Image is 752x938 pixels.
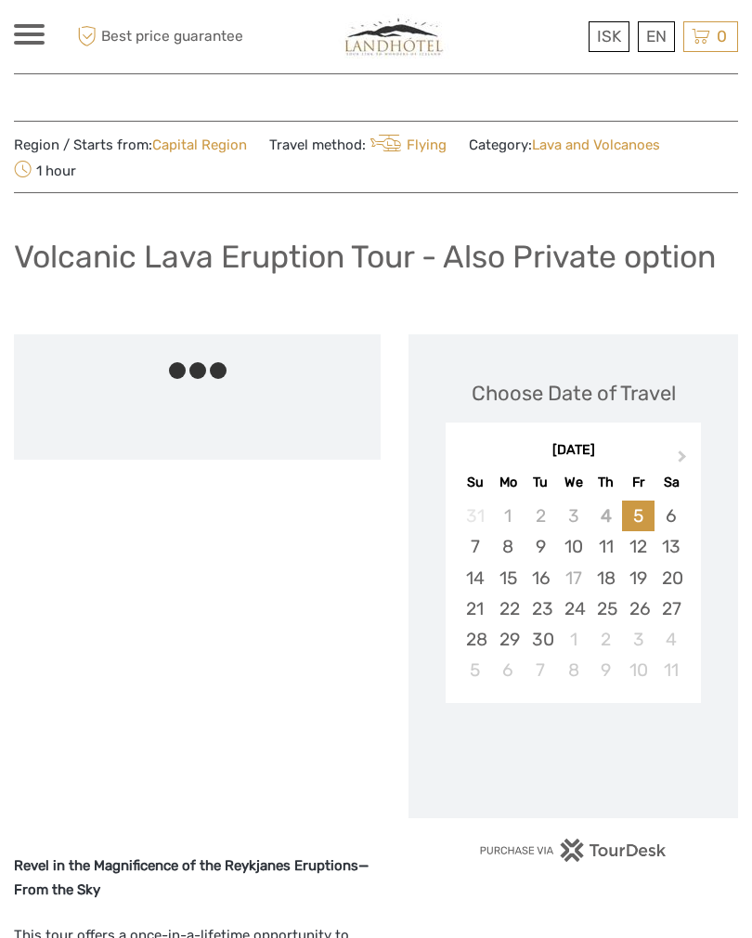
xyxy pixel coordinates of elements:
a: Capital Region [152,137,247,153]
strong: Revel in the Magnificence of the Reykjanes Eruptions—From the Sky [14,857,369,898]
div: Choose Monday, September 15th, 2025 [492,563,525,593]
div: Not available Sunday, August 31st, 2025 [459,501,491,531]
div: Choose Friday, September 5th, 2025 [622,501,655,531]
div: Choose Saturday, September 20th, 2025 [655,563,687,593]
div: Choose Wednesday, September 10th, 2025 [557,531,590,562]
div: Su [459,470,491,495]
div: Not available Wednesday, September 17th, 2025 [557,563,590,593]
div: Choose Saturday, September 6th, 2025 [655,501,687,531]
div: Choose Thursday, October 9th, 2025 [590,655,622,685]
div: Not available Wednesday, September 3rd, 2025 [557,501,590,531]
div: Not available Tuesday, September 2nd, 2025 [525,501,557,531]
div: Choose Friday, September 12th, 2025 [622,531,655,562]
button: Next Month [669,446,699,476]
img: 794-4d1e71b2-5dd0-4a39-8cc1-b0db556bc61e_logo_small.jpg [331,14,459,59]
div: Loading... [567,750,579,762]
div: Fr [622,470,655,495]
div: Choose Sunday, September 7th, 2025 [459,531,491,562]
div: Choose Sunday, September 14th, 2025 [459,563,491,593]
h1: Volcanic Lava Eruption Tour - Also Private option [14,238,716,276]
span: 0 [714,27,730,46]
a: Flying [366,137,447,153]
span: Region / Starts from: [14,136,247,155]
div: Choose Saturday, October 11th, 2025 [655,655,687,685]
div: Sa [655,470,687,495]
div: Choose Sunday, September 28th, 2025 [459,624,491,655]
div: Choose Wednesday, October 1st, 2025 [557,624,590,655]
div: Choose Friday, September 26th, 2025 [622,593,655,624]
div: month 2025-09 [451,501,694,685]
span: Category: [469,136,660,155]
div: Choose Monday, September 22nd, 2025 [492,593,525,624]
div: Choose Wednesday, October 8th, 2025 [557,655,590,685]
div: Choose Thursday, September 25th, 2025 [590,593,622,624]
div: Choose Saturday, October 4th, 2025 [655,624,687,655]
div: EN [638,21,675,52]
div: Choose Monday, September 29th, 2025 [492,624,525,655]
div: Not available Thursday, September 4th, 2025 [590,501,622,531]
div: Choose Friday, October 10th, 2025 [622,655,655,685]
img: PurchaseViaTourDesk.png [479,839,668,862]
div: Choose Monday, September 8th, 2025 [492,531,525,562]
div: Choose Thursday, September 18th, 2025 [590,563,622,593]
div: Th [590,470,622,495]
div: Choose Sunday, September 21st, 2025 [459,593,491,624]
div: [DATE] [446,441,701,461]
a: Lava and Volcanoes [532,137,660,153]
div: Choose Tuesday, September 23rd, 2025 [525,593,557,624]
div: Choose Saturday, September 27th, 2025 [655,593,687,624]
div: Choose Monday, October 6th, 2025 [492,655,525,685]
div: Choose Tuesday, October 7th, 2025 [525,655,557,685]
div: Choose Sunday, October 5th, 2025 [459,655,491,685]
span: Travel method: [269,131,447,157]
div: Tu [525,470,557,495]
div: Choose Thursday, September 11th, 2025 [590,531,622,562]
span: ISK [597,27,621,46]
div: Choose Friday, October 3rd, 2025 [622,624,655,655]
div: Choose Tuesday, September 16th, 2025 [525,563,557,593]
div: Choose Tuesday, September 9th, 2025 [525,531,557,562]
div: Not available Monday, September 1st, 2025 [492,501,525,531]
div: Choose Friday, September 19th, 2025 [622,563,655,593]
div: Choose Thursday, October 2nd, 2025 [590,624,622,655]
div: Mo [492,470,525,495]
div: Choose Saturday, September 13th, 2025 [655,531,687,562]
div: Choose Wednesday, September 24th, 2025 [557,593,590,624]
div: Choose Tuesday, September 30th, 2025 [525,624,557,655]
span: Best price guarantee [72,21,243,52]
span: 1 hour [14,157,76,183]
div: Choose Date of Travel [472,379,676,408]
div: We [557,470,590,495]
